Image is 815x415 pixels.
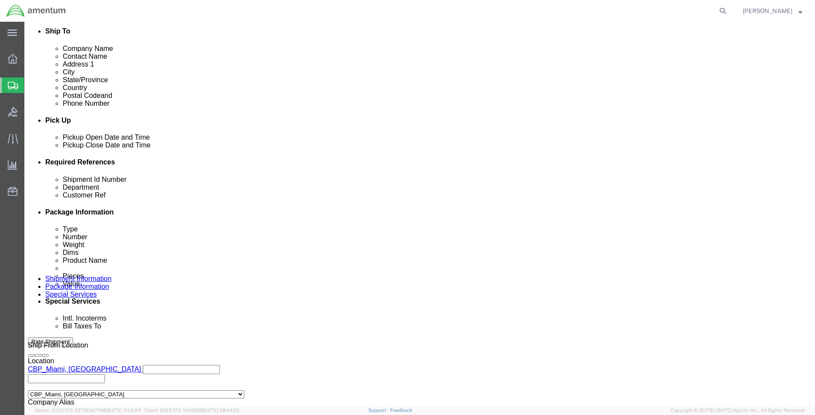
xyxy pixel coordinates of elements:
a: Support [368,408,390,413]
button: [PERSON_NAME] [742,6,803,16]
span: [DATE] 08:44:20 [203,408,239,413]
span: Copyright © [DATE]-[DATE] Agistix Inc., All Rights Reserved [670,407,805,414]
iframe: FS Legacy Container [24,22,815,406]
span: Client: 2025.17.0-5dd568f [145,408,239,413]
a: Feedback [390,408,412,413]
img: logo [6,4,66,17]
span: Server: 2025.17.0-327f6347098 [35,408,141,413]
span: Joshua Cuentas [743,6,792,16]
span: [DATE] 11:04:24 [107,408,141,413]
